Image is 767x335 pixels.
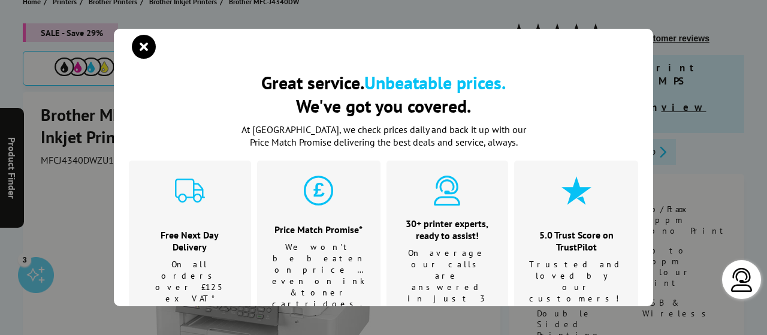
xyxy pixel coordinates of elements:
[304,176,334,206] img: price-promise-cyan.svg
[175,176,205,206] img: delivery-cyan.svg
[272,224,366,236] h3: Price Match Promise*
[272,242,366,310] p: We won't be beaten on price …even on ink & toner cartridges.
[401,248,494,316] p: On average our calls are answered in just 3 rings!
[135,38,153,56] button: close modal
[730,268,754,292] img: user-headset-light.svg
[561,176,591,206] img: star-cyan.svg
[144,259,236,304] p: On all orders over £125 ex VAT*
[234,123,533,149] p: At [GEOGRAPHIC_DATA], we check prices daily and back it up with our Price Match Promise deliverin...
[529,259,623,304] p: Trusted and loved by our customers!
[432,176,462,206] img: expert-cyan.svg
[529,229,623,253] h3: 5.0 Trust Score on TrustPilot
[401,218,494,242] h3: 30+ printer experts, ready to assist!
[129,71,638,117] h2: Great service. We've got you covered.
[364,71,506,94] b: Unbeatable prices.
[144,229,236,253] h3: Free Next Day Delivery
